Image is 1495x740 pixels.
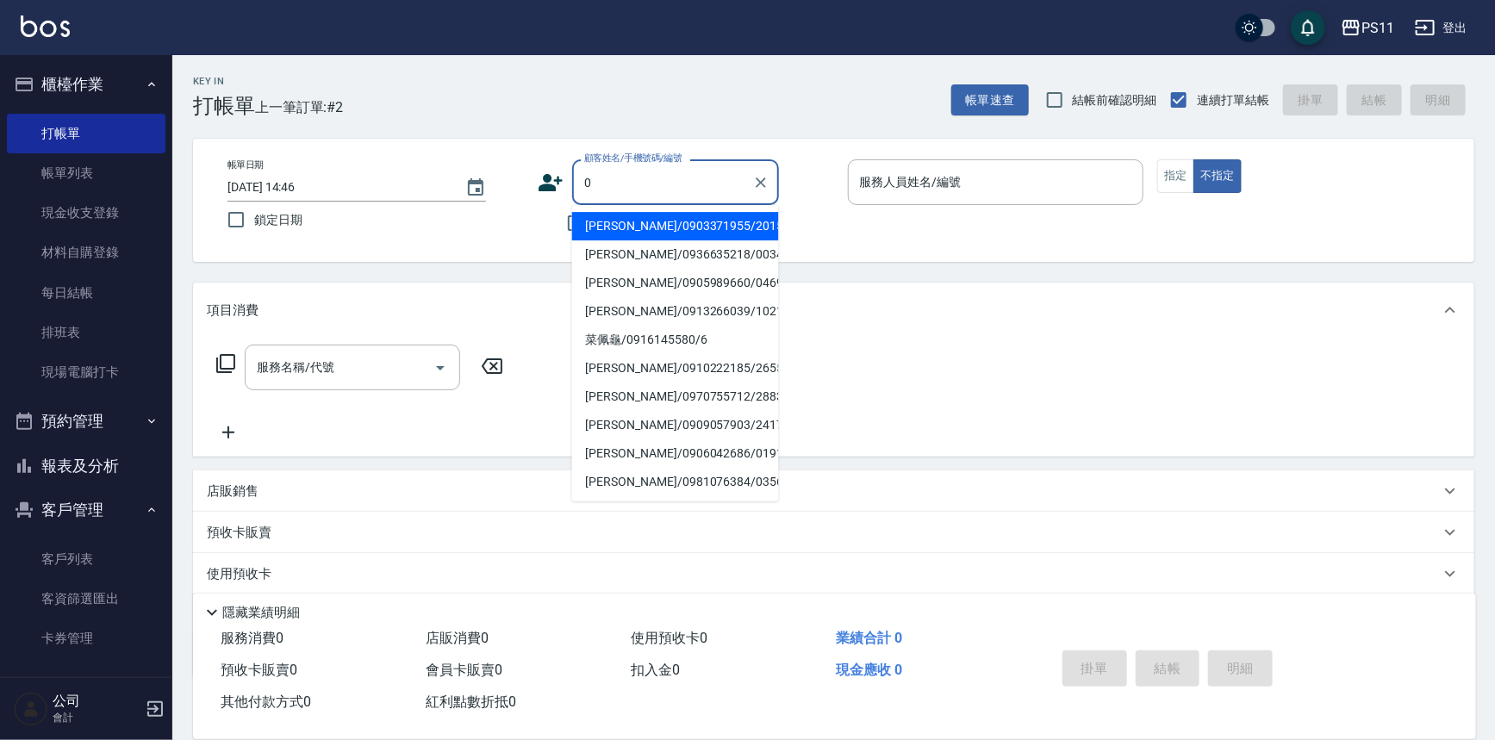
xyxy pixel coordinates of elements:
span: 結帳前確認明細 [1073,91,1157,109]
button: Clear [749,171,773,195]
a: 帳單列表 [7,153,165,193]
a: 卡券管理 [7,619,165,658]
li: [PERSON_NAME]/0970755712/2883 [572,382,779,411]
div: PS11 [1361,17,1394,39]
button: 登出 [1408,12,1474,44]
button: 客戶管理 [7,488,165,532]
label: 帳單日期 [227,159,264,171]
a: 客資篩選匯出 [7,579,165,619]
a: 客戶列表 [7,539,165,579]
button: 預約管理 [7,399,165,444]
input: YYYY/MM/DD hh:mm [227,173,448,202]
li: [PERSON_NAME]/0936635218/0034 [572,240,779,269]
button: 帳單速查 [951,84,1029,116]
span: 業績合計 0 [836,630,902,646]
span: 服務消費 0 [221,630,283,646]
li: [PERSON_NAME]/0966205193/3252 [572,496,779,525]
li: [PERSON_NAME]/0905989660/0469 [572,269,779,297]
span: 紅利點數折抵 0 [426,693,516,710]
span: 店販消費 0 [426,630,489,646]
span: 連續打單結帳 [1197,91,1269,109]
a: 打帳單 [7,114,165,153]
span: 鎖定日期 [254,211,302,229]
span: 扣入金 0 [631,662,680,678]
li: [PERSON_NAME]/0909057903/2417 [572,411,779,439]
span: 現金應收 0 [836,662,902,678]
button: save [1291,10,1325,45]
p: 項目消費 [207,302,259,320]
label: 顧客姓名/手機號碼/編號 [584,152,682,165]
button: 報表及分析 [7,444,165,488]
li: [PERSON_NAME]/0981076384/0356 [572,468,779,496]
h2: Key In [193,76,255,87]
div: 項目消費 [193,283,1474,338]
span: 上一筆訂單:#2 [255,96,344,118]
a: 現金收支登錄 [7,193,165,233]
span: 使用預收卡 0 [631,630,707,646]
a: 材料自購登錄 [7,233,165,272]
button: 行銷工具 [7,666,165,711]
a: 排班表 [7,313,165,352]
li: [PERSON_NAME]/0903371955/2015 [572,212,779,240]
h3: 打帳單 [193,94,255,118]
p: 會計 [53,710,140,725]
button: Open [427,354,454,382]
img: Logo [21,16,70,37]
p: 店販銷售 [207,482,259,501]
p: 使用預收卡 [207,565,271,583]
button: 不指定 [1193,159,1242,193]
a: 每日結帳 [7,273,165,313]
div: 預收卡販賣 [193,512,1474,553]
button: PS11 [1334,10,1401,46]
li: [PERSON_NAME]/0913266039/1021 [572,297,779,326]
a: 現場電腦打卡 [7,352,165,392]
p: 預收卡販賣 [207,524,271,542]
div: 使用預收卡 [193,553,1474,594]
h5: 公司 [53,693,140,710]
li: 菜佩龜/0916145580/6 [572,326,779,354]
button: Choose date, selected date is 2025-08-22 [455,167,496,208]
button: 櫃檯作業 [7,62,165,107]
p: 隱藏業績明細 [222,604,300,622]
li: [PERSON_NAME]/0906042686/0191 [572,439,779,468]
span: 預收卡販賣 0 [221,662,297,678]
div: 店販銷售 [193,470,1474,512]
span: 會員卡販賣 0 [426,662,502,678]
li: [PERSON_NAME]/0910222185/2655 [572,354,779,382]
button: 指定 [1157,159,1194,193]
img: Person [14,692,48,726]
span: 其他付款方式 0 [221,693,311,710]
